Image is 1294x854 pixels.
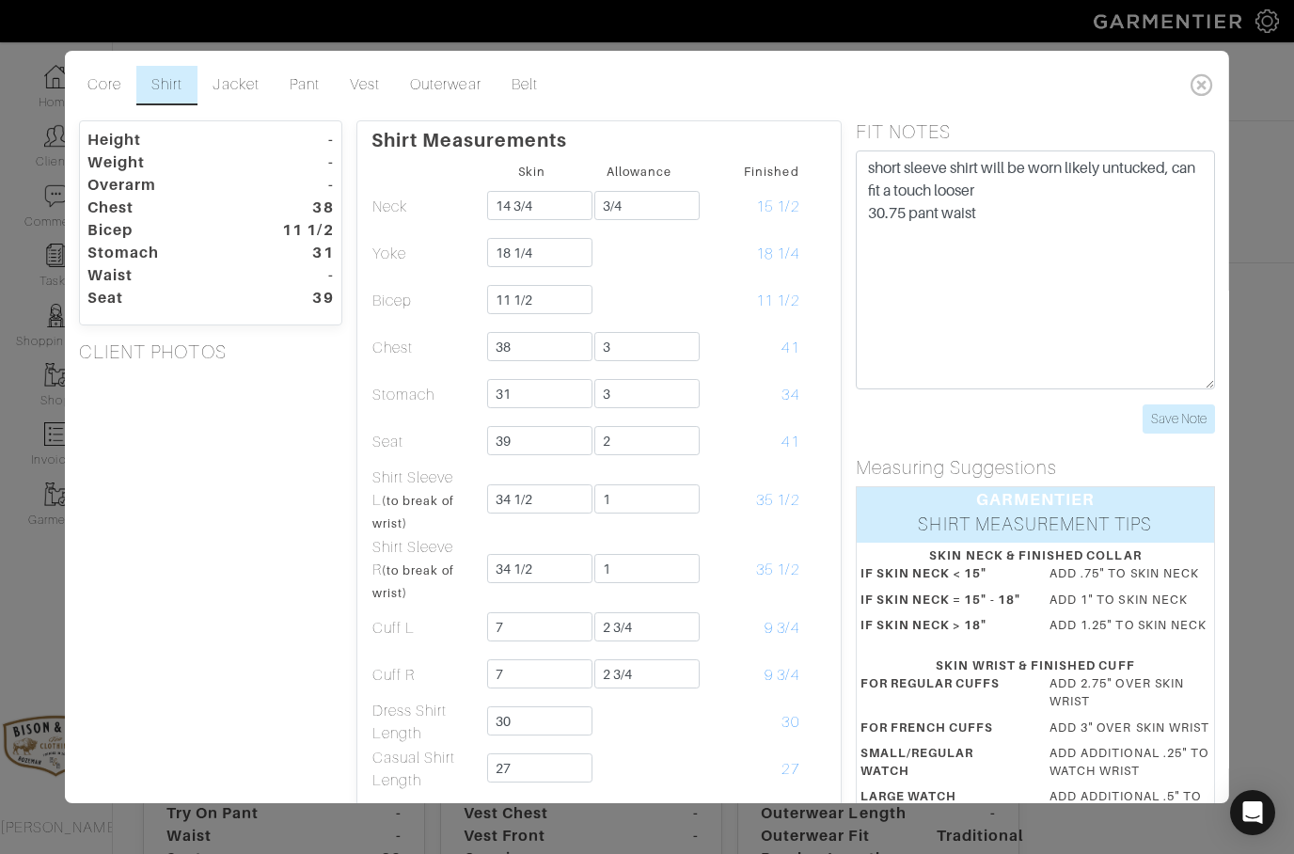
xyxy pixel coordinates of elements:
[845,787,1034,830] dt: LARGE WATCH
[607,165,671,179] small: Allowance
[256,151,347,174] dt: -
[518,165,545,179] small: Skin
[1035,564,1224,582] dd: ADD .75" TO SKIN NECK
[73,151,256,174] dt: Weight
[371,535,478,605] td: Shirt Sleeve R
[756,561,798,578] span: 35 1/2
[395,66,496,105] a: Outerwear
[1035,674,1224,710] dd: ADD 2.75" OVER SKIN WRIST
[73,219,256,242] dt: Bicep
[756,198,798,215] span: 15 1/2
[275,66,335,105] a: Pant
[860,546,1210,564] div: SKIN NECK & FINISHED COLLAR
[781,714,798,731] span: 30
[72,66,136,105] a: Core
[781,434,798,451] span: 41
[371,466,478,535] td: Shirt Sleeve L
[1035,719,1224,736] dd: ADD 3" OVER SKIN WRIST
[256,287,347,309] dt: 39
[856,487,1214,512] div: GARMENTIER
[73,197,256,219] dt: Chest
[1035,744,1224,780] dd: ADD ADDITIONAL .25" TO WATCH WRIST
[256,129,347,151] dt: -
[765,667,798,684] span: 9 3/4
[1035,591,1224,609] dd: ADD 1" TO SKIN NECK
[371,230,478,277] td: Yoke
[781,340,798,356] span: 41
[765,620,798,637] span: 9 3/4
[781,387,798,403] span: 34
[371,652,478,699] td: Cuff R
[855,150,1215,389] textarea: short sleeve shirt will be worn likely untucked, can fit a touch looser 30.75 pant waist
[1143,404,1215,434] input: Save Note
[371,324,478,372] td: Chest
[756,293,798,309] span: 11 1/2
[371,419,478,466] td: Seat
[371,746,478,793] td: Casual Shirt Length
[371,372,478,419] td: Stomach
[496,66,552,105] a: Belt
[856,512,1214,543] div: SHIRT MEASUREMENT TIPS
[256,264,347,287] dt: -
[73,287,256,309] dt: Seat
[845,674,1034,718] dt: FOR REGULAR CUFFS
[256,242,347,264] dt: 31
[845,616,1034,641] dt: IF SKIN NECK > 18"
[845,744,1034,787] dt: SMALL/REGULAR WATCH
[256,174,347,197] dt: -
[371,605,478,652] td: Cuff L
[256,219,347,242] dt: 11 1/2
[371,793,478,838] th: OBSERVATIONS
[371,277,478,324] td: Bicep
[371,563,454,600] small: (to break of wrist)
[335,66,395,105] a: Vest
[845,591,1034,616] dt: IF SKIN NECK = 15" - 18"
[855,456,1215,479] h5: Measuring Suggestions
[860,656,1210,674] div: SKIN WRIST & FINISHED CUFF
[744,165,798,179] small: Finished
[756,492,798,509] span: 35 1/2
[781,761,798,778] span: 27
[756,245,798,262] span: 18 1/4
[73,264,256,287] dt: Waist
[256,197,347,219] dt: 38
[73,242,256,264] dt: Stomach
[845,719,1034,744] dt: FOR FRENCH CUFFS
[845,564,1034,590] dt: IF SKIN NECK < 15"
[371,699,478,746] td: Dress Shirt Length
[1035,787,1224,823] dd: ADD ADDITIONAL .5" TO WATCH WRIST
[197,66,274,105] a: Jacket
[855,120,1215,143] h5: FIT NOTES
[1230,790,1275,835] div: Open Intercom Messenger
[371,183,478,230] td: Neck
[73,129,256,151] dt: Height
[79,340,342,363] h5: CLIENT PHOTOS
[73,174,256,197] dt: Overarm
[371,494,454,530] small: (to break of wrist)
[371,121,826,151] p: Shirt Measurements
[1035,616,1224,634] dd: ADD 1.25" TO SKIN NECK
[136,66,197,105] a: Shirt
